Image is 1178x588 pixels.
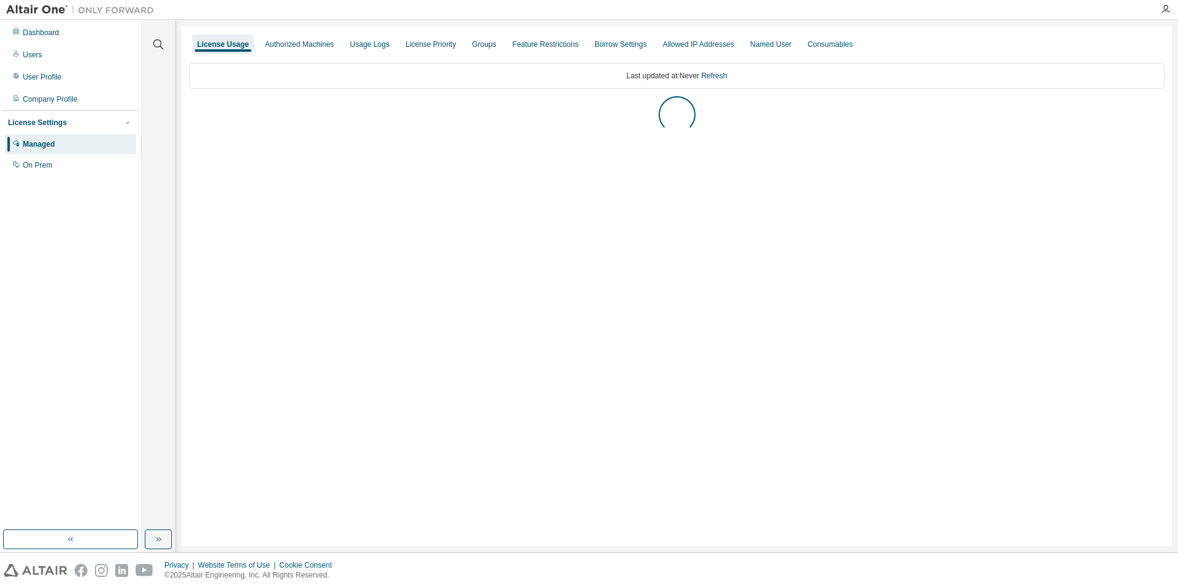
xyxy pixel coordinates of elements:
[595,39,647,49] div: Borrow Settings
[8,118,67,128] div: License Settings
[472,39,496,49] div: Groups
[115,564,128,577] img: linkedin.svg
[23,28,59,38] div: Dashboard
[75,564,87,577] img: facebook.svg
[23,50,42,60] div: Users
[23,139,55,149] div: Managed
[6,4,160,16] img: Altair One
[165,570,339,581] p: © 2025 Altair Engineering, Inc. All Rights Reserved.
[23,94,78,104] div: Company Profile
[95,564,108,577] img: instagram.svg
[23,72,62,82] div: User Profile
[405,39,456,49] div: License Priority
[23,160,52,170] div: On Prem
[350,39,389,49] div: Usage Logs
[513,39,579,49] div: Feature Restrictions
[750,39,791,49] div: Named User
[279,560,339,570] div: Cookie Consent
[136,564,153,577] img: youtube.svg
[701,71,727,80] a: Refresh
[4,564,67,577] img: altair_logo.svg
[165,560,198,570] div: Privacy
[197,39,249,49] div: License Usage
[198,560,279,570] div: Website Terms of Use
[265,39,334,49] div: Authorized Machines
[808,39,853,49] div: Consumables
[189,63,1164,89] div: Last updated at: Never
[663,39,734,49] div: Allowed IP Addresses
